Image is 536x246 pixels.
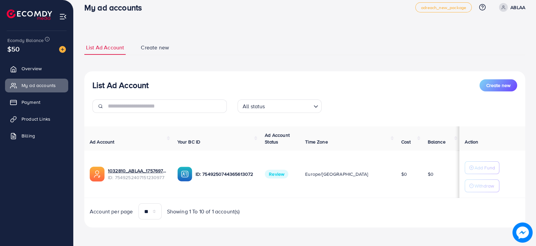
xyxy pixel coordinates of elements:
[177,167,192,181] img: ic-ba-acc.ded83a64.svg
[415,2,472,12] a: adreach_new_package
[90,167,105,181] img: ic-ads-acc.e4c84228.svg
[465,138,478,145] span: Action
[86,44,124,51] span: List Ad Account
[177,138,201,145] span: Your BC ID
[108,167,167,174] a: 1032810_ABLAA_1757697348546
[59,46,66,53] img: image
[475,164,495,172] p: Add Fund
[108,167,167,181] div: <span class='underline'>1032810_ABLAA_1757697348546</span></br>7549252407151230977
[167,208,240,215] span: Showing 1 To 10 of 1 account(s)
[480,79,517,91] button: Create new
[465,179,499,192] button: Withdraw
[22,65,42,72] span: Overview
[196,170,254,178] p: ID: 7549250744365613072
[90,138,115,145] span: Ad Account
[428,138,446,145] span: Balance
[7,9,52,20] img: logo
[22,116,50,122] span: Product Links
[305,171,368,177] span: Europe/[GEOGRAPHIC_DATA]
[475,182,494,190] p: Withdraw
[512,222,533,243] img: image
[59,13,67,20] img: menu
[267,100,311,111] input: Search for option
[465,161,499,174] button: Add Fund
[401,138,411,145] span: Cost
[428,171,434,177] span: $0
[92,80,149,90] h3: List Ad Account
[84,3,147,12] h3: My ad accounts
[22,132,35,139] span: Billing
[5,95,68,109] a: Payment
[496,3,525,12] a: ABLAA
[510,3,525,11] p: ABLAA
[241,101,266,111] span: All status
[265,170,288,178] span: Review
[141,44,169,51] span: Create new
[22,99,40,106] span: Payment
[5,112,68,126] a: Product Links
[238,99,322,113] div: Search for option
[108,174,167,181] span: ID: 7549252407151230977
[7,44,19,54] span: $50
[265,132,290,145] span: Ad Account Status
[5,79,68,92] a: My ad accounts
[5,129,68,142] a: Billing
[7,37,44,44] span: Ecomdy Balance
[305,138,328,145] span: Time Zone
[401,171,407,177] span: $0
[486,82,510,89] span: Create new
[22,82,56,89] span: My ad accounts
[90,208,133,215] span: Account per page
[421,5,466,10] span: adreach_new_package
[5,62,68,75] a: Overview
